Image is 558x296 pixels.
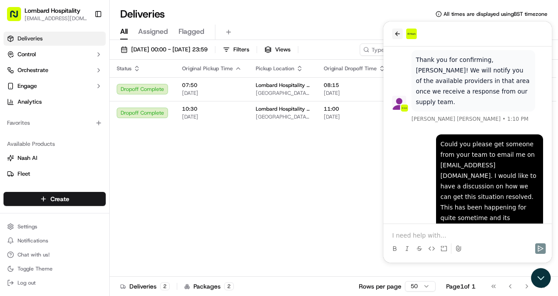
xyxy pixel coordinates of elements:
span: Chat with us! [18,251,50,258]
span: 07:50 [182,82,242,89]
span: Create [50,195,69,203]
div: Available Products [4,137,106,151]
span: Toggle Theme [18,265,53,272]
button: Filters [219,43,253,56]
button: Lombard Hospitality[EMAIL_ADDRESS][DOMAIN_NAME] [4,4,91,25]
div: Packages [184,282,234,291]
h1: Deliveries [120,7,165,21]
span: Control [18,51,36,58]
button: Views [261,43,294,56]
span: Views [275,46,290,54]
span: Deliveries [18,35,43,43]
button: Chat with us! [4,249,106,261]
span: All [120,26,128,37]
button: Lombard Hospitality [25,6,80,15]
p: Rows per page [359,282,401,291]
iframe: Open customer support [530,267,554,291]
button: Control [4,47,106,61]
button: Settings [4,220,106,233]
span: Fleet [18,170,30,178]
input: Type to search [360,43,439,56]
button: Notifications [4,235,106,247]
span: [DATE] [324,113,386,120]
span: [DATE] [182,113,242,120]
button: Fleet [4,167,106,181]
span: 10:30 [182,105,242,112]
div: Favorites [4,116,106,130]
span: Settings [18,223,37,230]
span: [DATE] 00:00 - [DATE] 23:59 [131,46,207,54]
span: Lombard Hospitality - Catering [256,82,310,89]
span: 11:00 [324,105,386,112]
span: Status [117,65,132,72]
span: Notifications [18,237,48,244]
button: [DATE] 00:00 - [DATE] 23:59 [117,43,211,56]
span: [GEOGRAPHIC_DATA], [STREET_ADDRESS] [256,113,310,120]
button: Nash AI [4,151,106,165]
span: Assigned [138,26,168,37]
iframe: Customer support window [383,22,552,263]
a: Nash AI [7,154,102,162]
button: Create [4,192,106,206]
span: [DATE] [182,90,242,97]
span: Analytics [18,98,42,106]
span: [DATE] [324,90,386,97]
span: Nash AI [18,154,37,162]
a: Analytics [4,95,106,109]
span: Original Dropoff Time [324,65,377,72]
span: Original Pickup Time [182,65,233,72]
button: Log out [4,277,106,289]
span: Orchestrate [18,66,48,74]
span: Pickup Location [256,65,294,72]
div: 2 [224,282,234,290]
button: Orchestrate [4,63,106,77]
div: 2 [160,282,170,290]
span: Flagged [179,26,204,37]
span: All times are displayed using BST timezone [444,11,547,18]
span: Lombard Hospitality - Catering [256,105,310,112]
span: Engage [18,82,37,90]
button: Toggle Theme [4,263,106,275]
div: Deliveries [120,282,170,291]
button: Engage [4,79,106,93]
div: Page 1 of 1 [446,282,476,291]
button: [EMAIL_ADDRESS][DOMAIN_NAME] [25,15,87,22]
a: Fleet [7,170,102,178]
span: [GEOGRAPHIC_DATA], [STREET_ADDRESS] [256,90,310,97]
span: Filters [233,46,249,54]
span: 08:15 [324,82,386,89]
span: Log out [18,279,36,286]
a: Deliveries [4,32,106,46]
